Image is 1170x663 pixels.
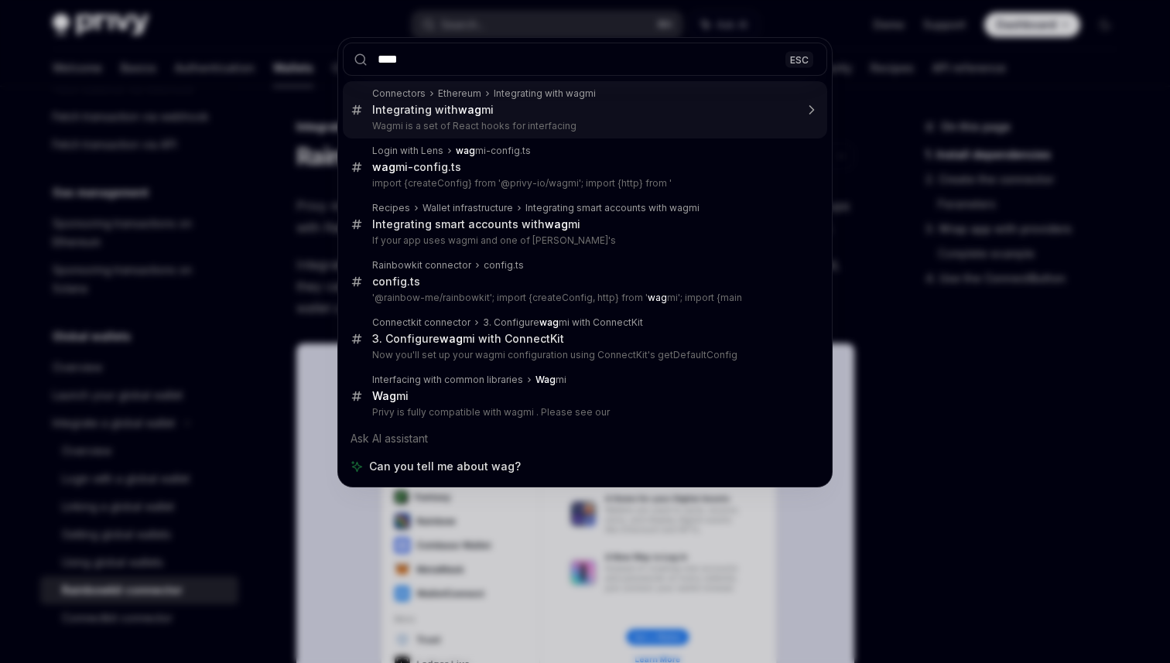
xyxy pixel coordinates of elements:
[372,145,443,157] div: Login with Lens
[422,202,513,214] div: Wallet infrastructure
[372,202,410,214] div: Recipes
[648,292,667,303] b: wag
[785,51,813,67] div: ESC
[372,160,461,174] div: mi-config.ts
[484,259,524,272] div: config.ts
[372,332,564,346] div: 3. Configure mi with ConnectKit
[456,145,531,157] div: mi-config.ts
[535,374,566,386] div: mi
[458,103,481,116] b: wag
[372,160,395,173] b: wag
[343,425,827,453] div: Ask AI assistant
[369,459,521,474] span: Can you tell me about wag?
[372,177,795,190] p: import {createConfig} from '@privy-io/wagmi'; import {http} from '
[372,349,795,361] p: Now you'll set up your wagmi configuration using ConnectKit's getDefaultConfig
[525,202,700,214] div: Integrating smart accounts with wagmi
[372,275,420,289] div: config.ts
[372,316,470,329] div: Connectkit connector
[456,145,475,156] b: wag
[438,87,481,100] div: Ethereum
[372,374,523,386] div: Interfacing with common libraries
[535,374,556,385] b: Wag
[372,406,795,419] p: Privy is fully compatible with wagmi . Please see our
[440,332,463,345] b: wag
[372,217,580,231] div: Integrating smart accounts with mi
[372,389,396,402] b: Wag
[545,217,568,231] b: wag
[372,292,795,304] p: '@rainbow-me/rainbowkit'; import {createConfig, http} from ' mi'; import {main
[539,316,559,328] b: wag
[372,259,471,272] div: Rainbowkit connector
[372,87,426,100] div: Connectors
[372,120,795,132] p: Wagmi is a set of React hooks for interfacing
[372,103,494,117] div: Integrating with mi
[372,389,409,403] div: mi
[494,87,596,100] div: Integrating with wagmi
[483,316,643,329] div: 3. Configure mi with ConnectKit
[372,234,795,247] p: If your app uses wagmi and one of [PERSON_NAME]'s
